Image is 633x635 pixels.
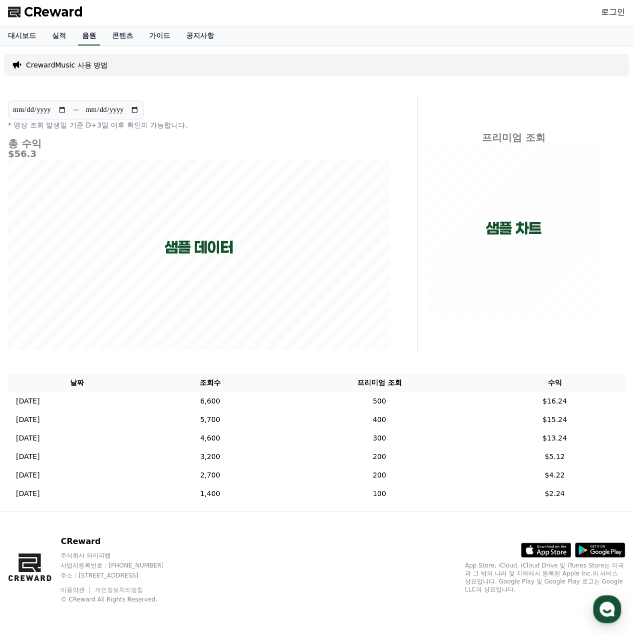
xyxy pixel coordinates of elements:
[61,571,183,579] p: 주소 : [STREET_ADDRESS]
[146,410,274,429] td: 5,700
[274,484,484,503] td: 100
[274,429,484,447] td: 300
[146,373,274,392] th: 조회수
[146,392,274,410] td: 6,600
[26,60,108,70] a: CrewardMusic 사용 방법
[61,561,183,569] p: 사업자등록번호 : [PHONE_NUMBER]
[8,4,83,20] a: CReward
[274,392,484,410] td: 500
[141,26,178,45] a: 가이드
[426,132,601,143] h4: 프리미엄 조회
[274,373,484,392] th: 프리미엄 조회
[484,429,625,447] td: $13.24
[129,317,192,342] a: 설정
[16,451,40,462] p: [DATE]
[146,429,274,447] td: 4,600
[484,466,625,484] td: $4.22
[178,26,222,45] a: 공지사항
[16,433,40,443] p: [DATE]
[165,238,233,256] p: 샘플 데이터
[484,484,625,503] td: $2.24
[146,447,274,466] td: 3,200
[146,484,274,503] td: 1,400
[66,317,129,342] a: 대화
[484,373,625,392] th: 수익
[155,332,167,340] span: 설정
[8,373,146,392] th: 날짜
[274,466,484,484] td: 200
[8,149,389,159] h5: $56.3
[61,551,183,559] p: 주식회사 와이피랩
[32,332,38,340] span: 홈
[3,317,66,342] a: 홈
[104,26,141,45] a: 콘텐츠
[16,414,40,425] p: [DATE]
[95,586,143,593] a: 개인정보처리방침
[486,219,541,237] p: 샘플 차트
[8,138,389,149] h4: 총 수익
[274,410,484,429] td: 400
[16,470,40,480] p: [DATE]
[24,4,83,20] span: CReward
[73,104,79,116] p: ~
[44,26,74,45] a: 실적
[465,561,625,593] p: App Store, iCloud, iCloud Drive 및 iTunes Store는 미국과 그 밖의 나라 및 지역에서 등록된 Apple Inc.의 서비스 상표입니다. Goo...
[146,466,274,484] td: 2,700
[92,332,104,340] span: 대화
[16,396,40,406] p: [DATE]
[274,447,484,466] td: 200
[61,595,183,603] p: © CReward All Rights Reserved.
[16,488,40,499] p: [DATE]
[61,535,183,547] p: CReward
[484,410,625,429] td: $15.24
[601,6,625,18] a: 로그인
[78,26,100,45] a: 음원
[484,447,625,466] td: $5.12
[484,392,625,410] td: $16.24
[8,120,389,130] p: * 영상 조회 발생일 기준 D+3일 이후 확인이 가능합니다.
[61,586,92,593] a: 이용약관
